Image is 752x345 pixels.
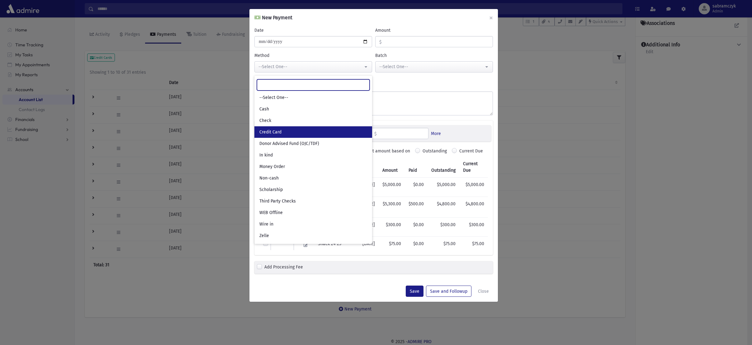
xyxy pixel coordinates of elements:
[376,36,382,48] span: $
[259,118,271,124] span: Check
[379,197,405,217] td: $5,300.00
[259,198,296,204] span: Third Party Checks
[459,236,488,255] td: $75.00
[428,178,459,197] td: $5,000.00
[259,141,319,147] span: Donor Advised Fund (OJC/TDF)
[264,264,303,271] label: Add Processing Fee
[379,157,405,178] th: Amount
[259,175,279,181] span: Non-cash
[423,148,447,157] label: Outstanding
[259,95,288,101] span: --Select One--
[375,61,493,72] button: --Select One--
[259,129,281,135] span: Credit Card
[258,63,363,70] div: --Select One--
[405,178,428,197] td: $0.00
[459,148,483,157] label: Current Due
[259,164,285,170] span: Money Order
[259,233,269,239] span: Zelle
[259,210,283,216] span: WEB Offline
[484,9,498,26] button: ×
[428,236,459,255] td: $75.00
[405,217,428,236] td: $0.00
[405,236,428,255] td: $0.00
[405,197,428,217] td: $500.00
[431,130,441,137] a: More
[254,52,269,59] label: Method
[459,157,488,178] th: Current Due
[379,63,484,70] div: --Select One--
[375,52,387,59] label: Batch
[314,236,359,255] td: Snack 24-25
[259,152,273,158] span: In kind
[379,217,405,236] td: $300.00
[259,221,273,227] span: Wire in
[379,178,405,197] td: $5,000.00
[405,157,428,178] th: Paid
[344,148,410,154] label: Apply payment amount based on
[426,286,471,297] button: Save and Followup
[406,286,423,297] button: Save
[474,286,493,297] button: Close
[371,128,377,139] span: $
[257,79,370,91] input: Search
[375,27,390,34] label: Amount
[254,61,372,72] button: --Select One--
[254,14,292,21] h6: New Payment
[359,236,379,255] td: [DATE]
[254,27,264,34] label: Date
[428,217,459,236] td: $300.00
[259,106,269,112] span: Cash
[459,217,488,236] td: $300.00
[259,187,283,193] span: Scholarship
[428,197,459,217] td: $4,800.00
[459,178,488,197] td: $5,000.00
[459,197,488,217] td: $4,800.00
[428,157,459,178] th: Outstanding
[379,236,405,255] td: $75.00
